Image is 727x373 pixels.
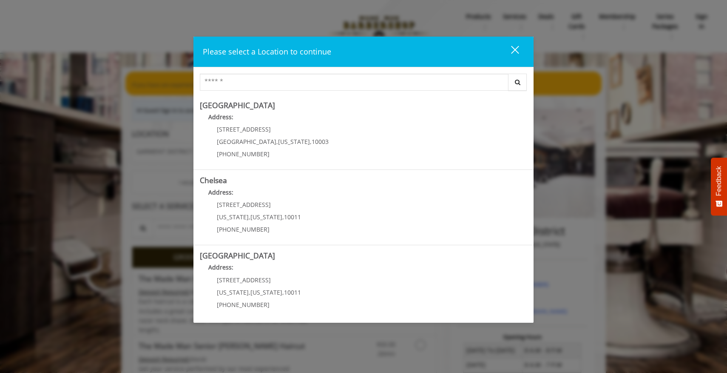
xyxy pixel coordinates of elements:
[217,301,270,309] span: [PHONE_NUMBER]
[200,74,527,95] div: Center Select
[217,125,271,133] span: [STREET_ADDRESS]
[217,150,270,158] span: [PHONE_NUMBER]
[208,263,233,271] b: Address:
[208,113,233,121] b: Address:
[217,225,270,233] span: [PHONE_NUMBER]
[278,138,310,146] span: [US_STATE]
[250,213,282,221] span: [US_STATE]
[711,158,727,215] button: Feedback - Show survey
[217,138,276,146] span: [GEOGRAPHIC_DATA]
[200,175,227,185] b: Chelsea
[310,138,312,146] span: ,
[312,138,329,146] span: 10003
[495,43,524,60] button: close dialog
[715,166,723,196] span: Feedback
[200,100,275,110] b: [GEOGRAPHIC_DATA]
[217,288,249,296] span: [US_STATE]
[276,138,278,146] span: ,
[208,188,233,196] b: Address:
[217,201,271,209] span: [STREET_ADDRESS]
[200,74,508,91] input: Search Center
[200,250,275,261] b: [GEOGRAPHIC_DATA]
[203,46,331,57] span: Please select a Location to continue
[513,79,523,85] i: Search button
[284,213,301,221] span: 10011
[501,45,518,58] div: close dialog
[282,213,284,221] span: ,
[250,288,282,296] span: [US_STATE]
[249,213,250,221] span: ,
[217,213,249,221] span: [US_STATE]
[249,288,250,296] span: ,
[217,276,271,284] span: [STREET_ADDRESS]
[282,288,284,296] span: ,
[284,288,301,296] span: 10011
